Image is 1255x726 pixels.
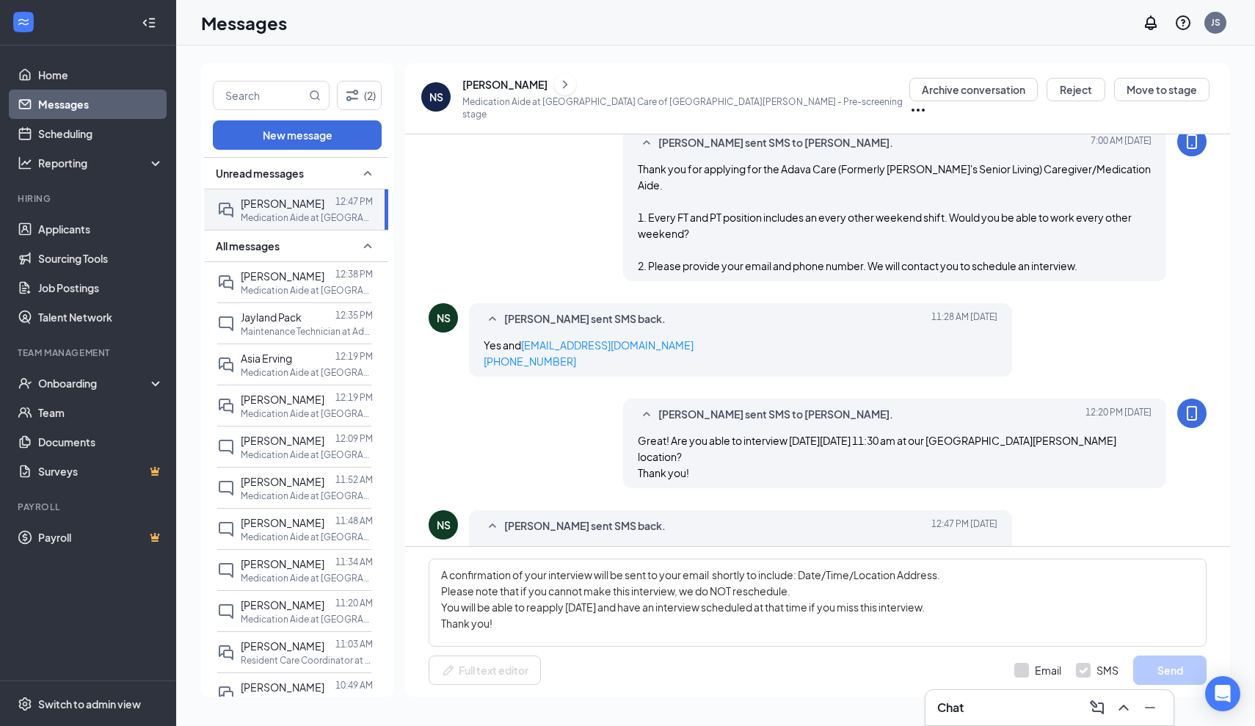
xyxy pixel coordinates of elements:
[335,432,373,445] p: 12:09 PM
[504,518,666,535] span: [PERSON_NAME] sent SMS back.
[1211,16,1221,29] div: JS
[359,164,376,182] svg: SmallChevronUp
[241,311,302,324] span: Jayland Pack
[38,427,164,457] a: Documents
[1115,699,1132,716] svg: ChevronUp
[241,269,324,283] span: [PERSON_NAME]
[217,479,235,497] svg: ChatInactive
[1088,699,1106,716] svg: ComposeMessage
[38,523,164,552] a: PayrollCrown
[343,87,361,104] svg: Filter
[241,352,292,365] span: Asia Erving
[38,60,164,90] a: Home
[658,406,893,424] span: [PERSON_NAME] sent SMS to [PERSON_NAME].
[217,685,235,703] svg: DoubleChat
[217,562,235,579] svg: ChatInactive
[335,309,373,322] p: 12:35 PM
[18,376,32,391] svg: UserCheck
[241,407,373,420] p: Medication Aide at [GEOGRAPHIC_DATA] Care of [GEOGRAPHIC_DATA]
[241,434,324,447] span: [PERSON_NAME]
[1205,676,1240,711] div: Open Intercom Messenger
[216,239,280,253] span: All messages
[241,572,373,584] p: Medication Aide at [GEOGRAPHIC_DATA] Care of [GEOGRAPHIC_DATA]
[201,10,287,35] h1: Messages
[217,397,235,415] svg: DoubleChat
[931,518,997,535] span: [DATE] 12:47 PM
[335,195,373,208] p: 12:47 PM
[38,90,164,119] a: Messages
[241,393,324,406] span: [PERSON_NAME]
[241,654,373,667] p: Resident Care Coordinator at Adava Care of [GEOGRAPHIC_DATA]
[18,697,32,711] svg: Settings
[638,134,655,152] svg: SmallChevronUp
[462,95,909,120] p: Medication Aide at [GEOGRAPHIC_DATA] Care of [GEOGRAPHIC_DATA][PERSON_NAME] - Pre-screening stage
[931,311,997,328] span: [DATE] 11:28 AM
[335,473,373,486] p: 11:52 AM
[335,597,373,609] p: 11:20 AM
[638,434,1116,479] span: Great! Are you able to interview [DATE][DATE] 11:30 am at our [GEOGRAPHIC_DATA][PERSON_NAME] loca...
[16,15,31,29] svg: WorkstreamLogo
[937,700,964,716] h3: Chat
[241,516,324,529] span: [PERSON_NAME]
[484,518,501,535] svg: SmallChevronUp
[429,559,1207,647] textarea: A confirmation of your interview will be sent to your email shortly to include: Date/Time/Locatio...
[38,697,141,711] div: Switch to admin view
[484,545,501,559] span: Yes
[18,192,161,205] div: Hiring
[241,695,373,708] p: Medication Aide at [GEOGRAPHIC_DATA] Care of [GEOGRAPHIC_DATA]
[638,162,1151,272] span: Thank you for applying for the Adava Care (Formerly [PERSON_NAME]'s Senior Living) Caregiver/Medi...
[335,268,373,280] p: 12:38 PM
[142,15,156,30] svg: Collapse
[38,376,151,391] div: Onboarding
[335,350,373,363] p: 12:19 PM
[18,156,32,170] svg: Analysis
[217,274,235,291] svg: DoubleChat
[217,438,235,456] svg: ChatInactive
[217,520,235,538] svg: ChatInactive
[241,557,324,570] span: [PERSON_NAME]
[638,406,655,424] svg: SmallChevronUp
[335,391,373,404] p: 12:19 PM
[309,90,321,101] svg: MagnifyingGlass
[335,515,373,527] p: 11:48 AM
[504,311,666,328] span: [PERSON_NAME] sent SMS back.
[441,663,456,678] svg: Pen
[521,338,694,352] a: [EMAIL_ADDRESS][DOMAIN_NAME]
[335,556,373,568] p: 11:34 AM
[1091,134,1152,152] span: [DATE] 7:00 AM
[213,120,382,150] button: New message
[241,366,373,379] p: Medication Aide at [GEOGRAPHIC_DATA] Care of [GEOGRAPHIC_DATA]
[241,449,373,461] p: Medication Aide at [GEOGRAPHIC_DATA] Care of [GEOGRAPHIC_DATA]
[437,311,451,325] div: NS
[909,78,1038,101] button: Archive conversation
[1133,656,1207,685] button: Send
[241,211,373,224] p: Medication Aide at [GEOGRAPHIC_DATA] Care of [GEOGRAPHIC_DATA][PERSON_NAME]
[1085,696,1109,719] button: ComposeMessage
[38,273,164,302] a: Job Postings
[241,598,324,611] span: [PERSON_NAME]
[216,166,304,181] span: Unread messages
[241,490,373,502] p: Medication Aide at [GEOGRAPHIC_DATA]
[1183,133,1201,150] svg: MobileSms
[909,101,927,119] svg: Ellipses
[241,284,373,297] p: Medication Aide at [GEOGRAPHIC_DATA] Care of [GEOGRAPHIC_DATA]
[429,656,541,685] button: Full text editorPen
[554,73,576,95] button: ChevronRight
[38,156,164,170] div: Reporting
[217,201,235,219] svg: DoubleChat
[1142,14,1160,32] svg: Notifications
[335,638,373,650] p: 11:03 AM
[38,302,164,332] a: Talent Network
[335,679,373,691] p: 10:49 AM
[241,639,324,653] span: [PERSON_NAME]
[437,518,451,532] div: NS
[484,338,694,368] span: Yes and
[1138,696,1162,719] button: Minimize
[1183,404,1201,422] svg: MobileSms
[217,603,235,620] svg: ChatInactive
[241,475,324,488] span: [PERSON_NAME]
[38,214,164,244] a: Applicants
[38,457,164,486] a: SurveysCrown
[217,644,235,661] svg: DoubleChat
[241,531,373,543] p: Medication Aide at [GEOGRAPHIC_DATA] Home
